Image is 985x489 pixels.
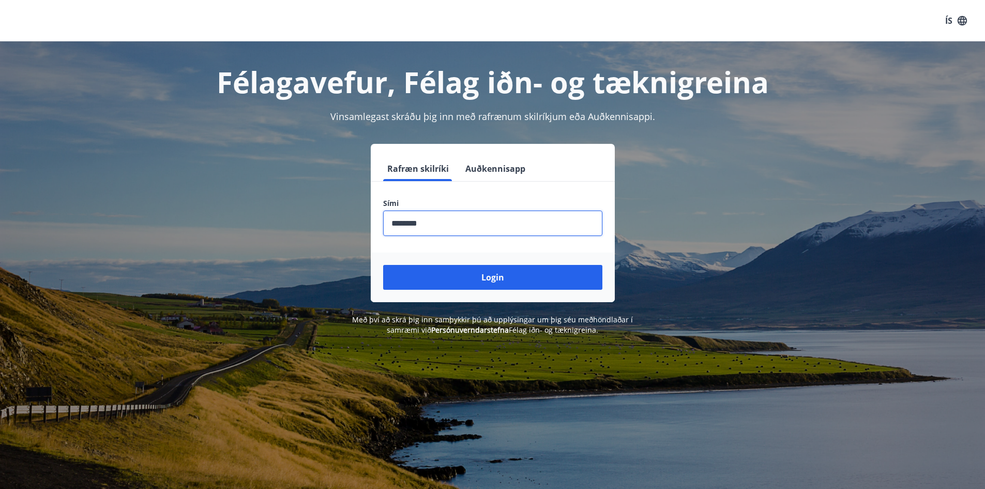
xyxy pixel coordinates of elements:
[939,11,973,30] button: ÍS
[383,198,602,209] label: Sími
[352,315,633,335] span: Með því að skrá þig inn samþykkir þú að upplýsingar um þig séu meðhöndlaðar í samræmi við Félag i...
[133,62,853,101] h1: Félagavefur, Félag iðn- og tæknigreina
[330,110,655,123] span: Vinsamlegast skráðu þig inn með rafrænum skilríkjum eða Auðkennisappi.
[383,265,602,290] button: Login
[461,156,529,181] button: Auðkennisapp
[431,325,509,335] a: Persónuverndarstefna
[383,156,453,181] button: Rafræn skilríki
